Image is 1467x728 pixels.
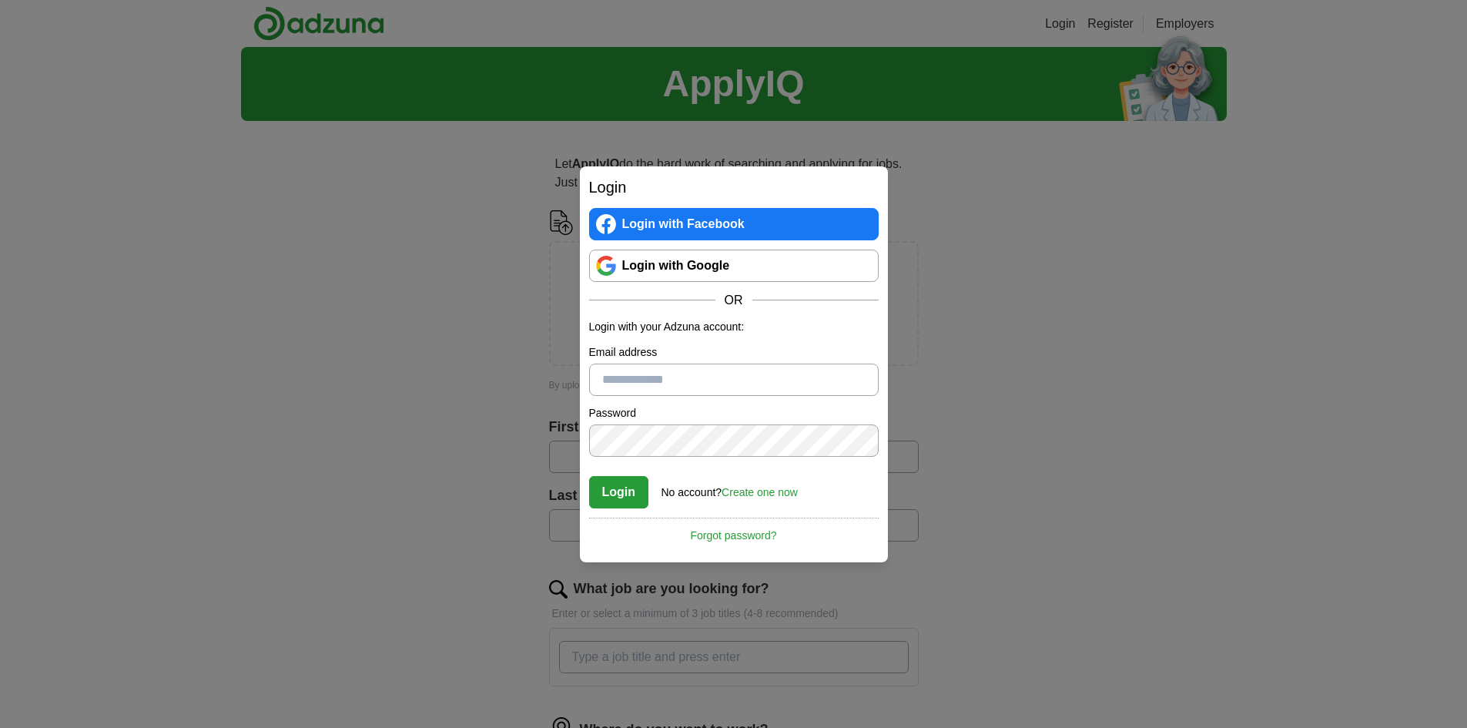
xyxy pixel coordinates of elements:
[722,486,798,498] a: Create one now
[589,176,879,199] h2: Login
[589,208,879,240] a: Login with Facebook
[715,291,752,310] span: OR
[589,344,879,361] label: Email address
[589,319,879,335] p: Login with your Adzuna account:
[661,475,798,501] div: No account?
[589,476,649,508] button: Login
[589,250,879,282] a: Login with Google
[589,405,879,421] label: Password
[589,518,879,544] a: Forgot password?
